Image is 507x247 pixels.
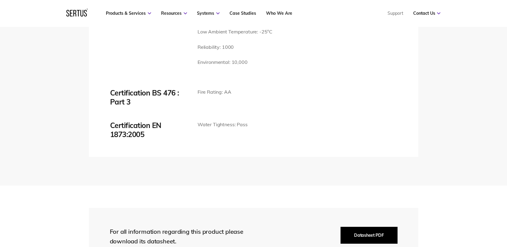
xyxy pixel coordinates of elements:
p: Water Tightness: Pass [198,121,248,129]
a: Contact Us [413,11,440,16]
a: Products & Services [106,11,151,16]
p: Environmental: 10,000 [198,58,272,66]
a: Support [387,11,403,16]
p: Low Ambient Temperature: -25°C [198,28,272,36]
p: Reliability: 1000 [198,43,272,51]
p: Fire Rating: AA [198,88,231,96]
a: Resources [161,11,187,16]
div: Certification EN 1873:2005 [110,121,189,139]
a: Case Studies [230,11,256,16]
a: Who We Are [266,11,292,16]
button: Datasheet PDF [341,227,397,244]
a: Systems [197,11,220,16]
div: Certification BS 476 : Part 3 [110,88,189,106]
div: For all information regarding this product please download its datasheet. [110,227,255,246]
